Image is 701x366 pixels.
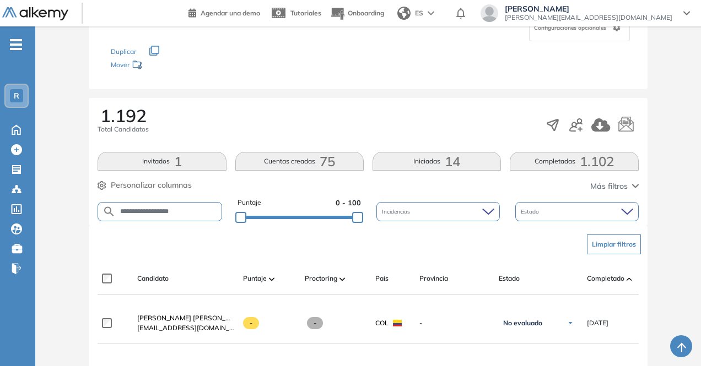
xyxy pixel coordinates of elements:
[235,152,364,171] button: Cuentas creadas75
[100,107,147,124] span: 1.192
[307,317,323,329] span: -
[375,274,389,283] span: País
[521,207,541,216] span: Estado
[243,317,259,329] span: -
[10,43,22,46] i: -
[111,179,192,191] span: Personalizar columnas
[587,274,624,283] span: Completado
[137,323,234,333] span: [EMAIL_ADDRESS][DOMAIN_NAME]
[515,202,639,221] div: Estado
[269,277,274,281] img: [missing "en.ARROW_ALT" translation]
[98,124,149,134] span: Total Candidatos
[137,314,247,322] span: [PERSON_NAME] [PERSON_NAME]
[587,234,641,254] button: Limpiar filtros
[336,198,361,208] span: 0 - 100
[243,274,267,283] span: Puntaje
[373,152,501,171] button: Iniciadas14
[348,9,384,17] span: Onboarding
[98,179,192,191] button: Personalizar columnas
[137,313,234,323] a: [PERSON_NAME] [PERSON_NAME]
[375,318,389,328] span: COL
[419,318,490,328] span: -
[503,319,542,327] span: No evaluado
[98,152,226,171] button: Invitados1
[590,181,628,192] span: Más filtros
[188,6,260,19] a: Agendar una demo
[111,47,136,56] span: Duplicar
[627,277,632,281] img: [missing "en.ARROW_ALT" translation]
[137,274,169,283] span: Candidato
[397,7,411,20] img: world
[382,207,412,216] span: Incidencias
[415,8,423,18] span: ES
[238,198,261,208] span: Puntaje
[534,24,608,32] span: Configuraciones opcionales
[419,274,448,283] span: Provincia
[201,9,260,17] span: Agendar una demo
[393,320,402,326] img: COL
[505,4,672,13] span: [PERSON_NAME]
[103,205,116,218] img: SEARCH_ALT
[2,7,68,21] img: Logo
[567,320,574,326] img: Ícono de flecha
[339,277,345,281] img: [missing "en.ARROW_ALT" translation]
[510,152,638,171] button: Completadas1.102
[590,181,639,192] button: Más filtros
[305,274,337,283] span: Proctoring
[529,14,630,41] div: Configuraciones opcionales
[330,2,384,25] button: Onboarding
[290,9,321,17] span: Tutoriales
[14,91,19,100] span: R
[587,318,608,328] span: [DATE]
[428,11,434,15] img: arrow
[505,13,672,22] span: [PERSON_NAME][EMAIL_ADDRESS][DOMAIN_NAME]
[499,274,520,283] span: Estado
[111,56,221,76] div: Mover
[376,202,500,221] div: Incidencias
